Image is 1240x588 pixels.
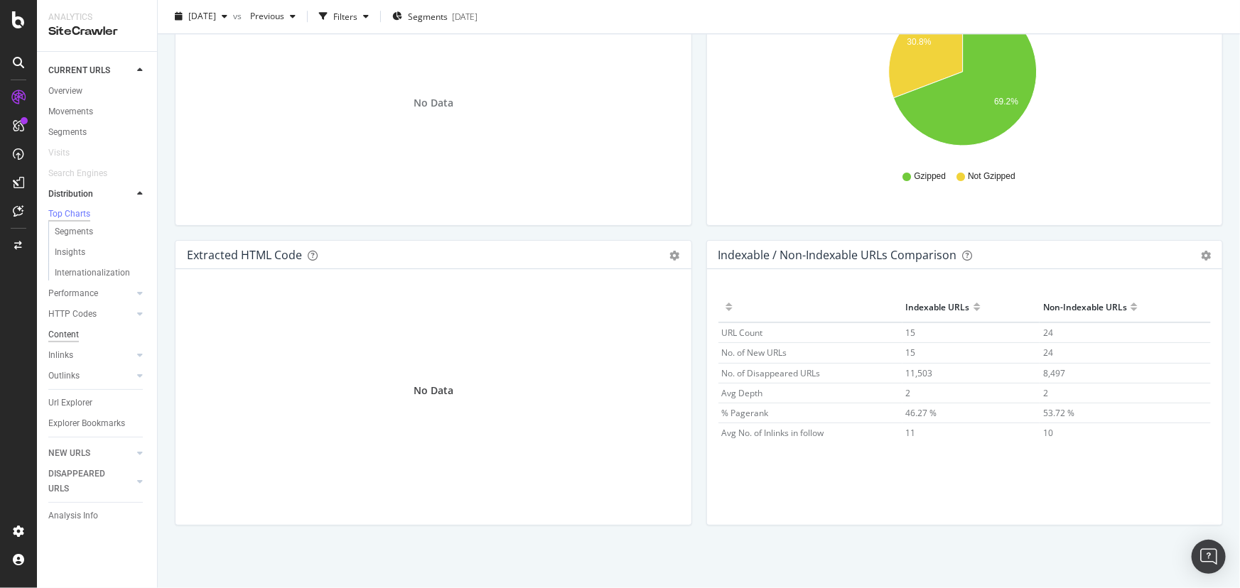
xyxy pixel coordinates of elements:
a: Insights [55,245,147,260]
button: Filters [313,6,374,28]
div: Internationalization [55,266,130,281]
a: Distribution [48,187,133,202]
a: Explorer Bookmarks [48,416,147,431]
span: URL Count [722,327,763,339]
a: Content [48,327,147,342]
span: 53.72 % [1043,407,1074,419]
div: Segments [48,125,87,140]
div: Explorer Bookmarks [48,416,125,431]
a: Analysis Info [48,508,147,523]
span: 15 [906,347,916,359]
a: HTTP Codes [48,307,133,322]
text: 69.2% [994,97,1018,107]
div: Insights [55,245,85,260]
div: Open Intercom Messenger [1192,540,1226,574]
span: Gzipped [915,170,947,183]
div: Movements [48,104,93,119]
button: [DATE] [169,6,233,28]
span: No Data [414,96,453,110]
a: DISAPPEARED URLS [48,467,133,496]
a: NEW URLS [48,446,133,461]
span: Not Gzipped [968,170,1015,183]
div: gear [1201,251,1211,261]
span: 46.27 % [906,407,937,419]
span: 11,503 [906,367,933,379]
div: HTTP Codes [48,307,97,322]
text: 30.8% [907,37,931,47]
div: [DATE] [452,11,478,23]
a: Top Charts [48,207,147,222]
div: No Data [414,383,453,398]
div: Overview [48,84,82,99]
span: 24 [1043,347,1053,359]
div: Performance [48,286,98,301]
span: 2 [906,387,911,399]
a: Search Engines [48,166,122,181]
span: 24 [1043,327,1053,339]
div: Non-Indexable URLs [1043,295,1127,318]
a: Internationalization [55,266,147,281]
div: Visits [48,146,70,160]
a: Inlinks [48,348,133,363]
a: Url Explorer [48,396,147,410]
span: vs [233,11,244,23]
a: Overview [48,84,147,99]
div: Analytics [48,11,146,23]
span: 11 [906,427,916,439]
span: % Pagerank [722,407,769,419]
div: Distribution [48,187,93,202]
div: Top Charts [48,208,90,220]
a: Movements [48,104,147,119]
div: Search Engines [48,166,107,181]
div: NEW URLS [48,446,90,461]
div: Segments [55,224,93,239]
div: Content [48,327,79,342]
span: 2025 Sep. 17th [188,11,216,23]
div: Indexable / Non-Indexable URLs Comparison [718,248,957,262]
a: Performance [48,286,133,301]
button: Previous [244,6,301,28]
a: Segments [55,224,147,239]
div: Url Explorer [48,396,92,410]
span: No. of Disappeared URLs [722,367,821,379]
span: 10 [1043,427,1053,439]
div: Inlinks [48,348,73,363]
div: SiteCrawler [48,23,146,40]
div: Extracted HTML Code [187,248,302,262]
span: Avg No. of Inlinks in follow [722,427,824,439]
a: CURRENT URLS [48,63,133,78]
span: Avg Depth [722,387,763,399]
div: DISAPPEARED URLS [48,467,120,496]
a: Segments [48,125,147,140]
div: gear [670,251,680,261]
a: Outlinks [48,369,133,383]
a: Visits [48,146,84,160]
span: 8,497 [1043,367,1065,379]
span: 2 [1043,387,1048,399]
span: No. of New URLs [722,347,787,359]
div: Indexable URLs [906,295,970,318]
span: Previous [244,11,284,23]
div: CURRENT URLS [48,63,110,78]
button: Segments[DATE] [387,6,483,28]
div: Analysis Info [48,508,98,523]
span: Segments [408,11,448,23]
div: Filters [333,11,357,23]
span: 15 [906,327,916,339]
div: Outlinks [48,369,80,383]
